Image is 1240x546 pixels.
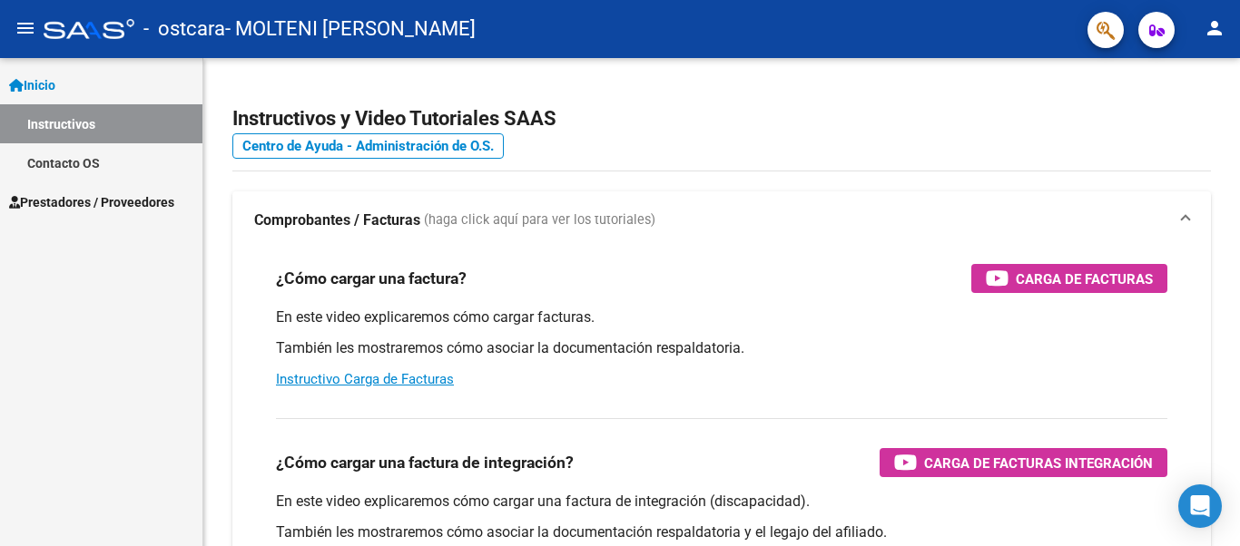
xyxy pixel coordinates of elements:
[276,338,1167,358] p: También les mostraremos cómo asociar la documentación respaldatoria.
[9,192,174,212] span: Prestadores / Proveedores
[1204,17,1225,39] mat-icon: person
[276,266,467,291] h3: ¿Cómo cargar una factura?
[225,9,476,49] span: - MOLTENI [PERSON_NAME]
[254,210,420,230] strong: Comprobantes / Facturas
[880,448,1167,477] button: Carga de Facturas Integración
[276,371,454,387] a: Instructivo Carga de Facturas
[15,17,36,39] mat-icon: menu
[1016,268,1153,290] span: Carga de Facturas
[143,9,225,49] span: - ostcara
[924,452,1153,474] span: Carga de Facturas Integración
[232,133,504,159] a: Centro de Ayuda - Administración de O.S.
[276,522,1167,542] p: También les mostraremos cómo asociar la documentación respaldatoria y el legajo del afiliado.
[9,75,55,95] span: Inicio
[1178,484,1222,528] div: Open Intercom Messenger
[276,492,1167,512] p: En este video explicaremos cómo cargar una factura de integración (discapacidad).
[424,210,655,230] span: (haga click aquí para ver los tutoriales)
[276,307,1167,327] p: En este video explicaremos cómo cargar facturas.
[276,450,574,475] h3: ¿Cómo cargar una factura de integración?
[232,191,1211,249] mat-expansion-panel-header: Comprobantes / Facturas (haga click aquí para ver los tutoriales)
[971,264,1167,293] button: Carga de Facturas
[232,102,1211,136] h2: Instructivos y Video Tutoriales SAAS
